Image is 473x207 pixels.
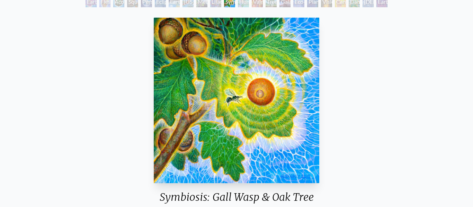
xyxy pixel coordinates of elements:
img: Symbiosis-and-the-Gall-Wasp-2010-Alex-Grey-watermarked.jpeg [154,18,319,183]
